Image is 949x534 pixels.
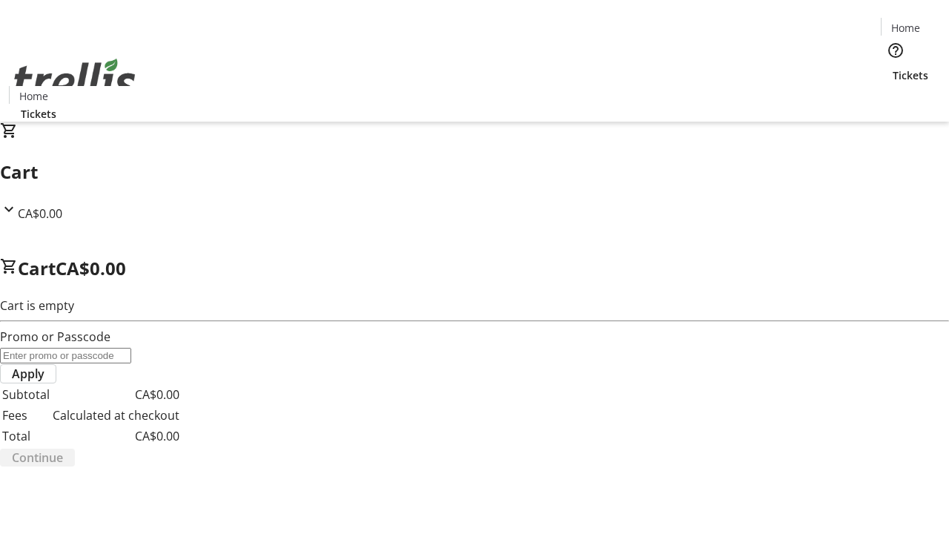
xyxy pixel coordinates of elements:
[1,406,50,425] td: Fees
[10,88,57,104] a: Home
[21,106,56,122] span: Tickets
[881,36,910,65] button: Help
[9,106,68,122] a: Tickets
[893,67,928,83] span: Tickets
[1,426,50,446] td: Total
[19,88,48,104] span: Home
[882,20,929,36] a: Home
[18,205,62,222] span: CA$0.00
[9,42,141,116] img: Orient E2E Organization hDLm3eDEO8's Logo
[52,385,180,404] td: CA$0.00
[1,385,50,404] td: Subtotal
[891,20,920,36] span: Home
[52,426,180,446] td: CA$0.00
[56,256,126,280] span: CA$0.00
[881,67,940,83] a: Tickets
[52,406,180,425] td: Calculated at checkout
[881,83,910,113] button: Cart
[12,365,44,383] span: Apply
